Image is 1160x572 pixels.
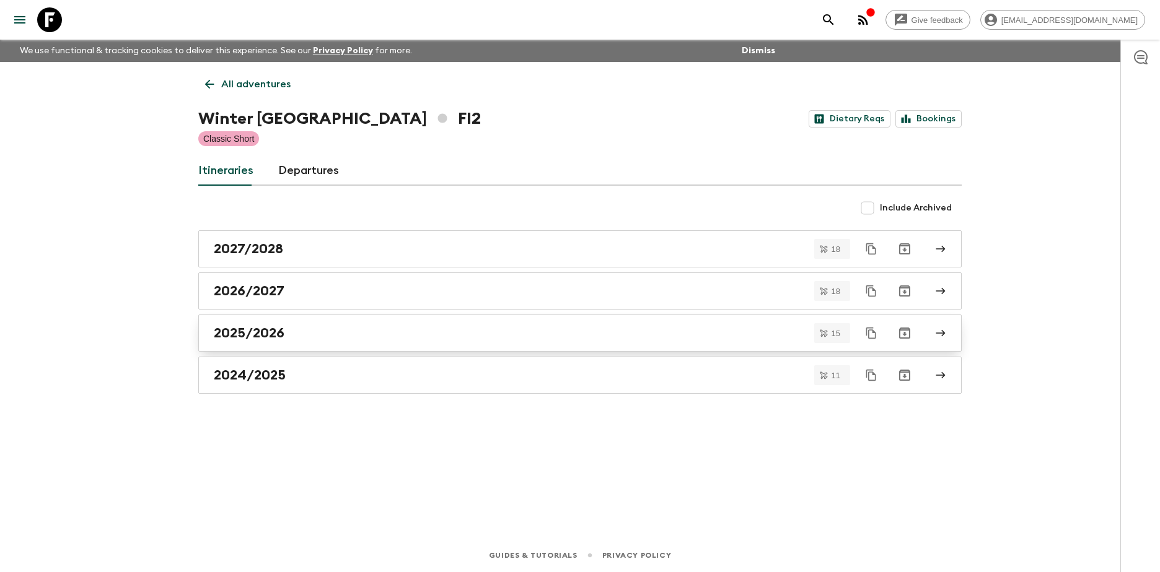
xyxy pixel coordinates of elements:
[824,287,848,295] span: 18
[860,280,882,302] button: Duplicate
[892,363,917,388] button: Archive
[905,15,970,25] span: Give feedback
[880,202,952,214] span: Include Archived
[995,15,1145,25] span: [EMAIL_ADDRESS][DOMAIN_NAME]
[860,322,882,344] button: Duplicate
[198,357,962,394] a: 2024/2025
[214,241,283,257] h2: 2027/2028
[198,230,962,267] a: 2027/2028
[824,329,848,337] span: 15
[824,371,848,379] span: 11
[489,548,578,562] a: Guides & Tutorials
[214,283,284,299] h2: 2026/2027
[980,10,1145,30] div: [EMAIL_ADDRESS][DOMAIN_NAME]
[885,10,970,30] a: Give feedback
[198,272,962,310] a: 2026/2027
[809,110,890,128] a: Dietary Reqs
[892,279,917,303] button: Archive
[278,156,339,186] a: Departures
[860,364,882,386] button: Duplicate
[7,7,32,32] button: menu
[198,314,962,352] a: 2025/2026
[198,106,481,131] h1: Winter [GEOGRAPHIC_DATA] FI2
[214,325,284,341] h2: 2025/2026
[824,245,848,253] span: 18
[198,72,297,97] a: All adventures
[895,110,962,128] a: Bookings
[15,40,417,62] p: We use functional & tracking cookies to deliver this experience. See our for more.
[892,321,917,345] button: Archive
[313,46,373,55] a: Privacy Policy
[198,156,253,186] a: Itineraries
[816,7,841,32] button: search adventures
[602,548,671,562] a: Privacy Policy
[860,238,882,260] button: Duplicate
[739,42,778,59] button: Dismiss
[892,236,917,261] button: Archive
[221,77,291,92] p: All adventures
[214,367,286,383] h2: 2024/2025
[203,132,254,145] p: Classic Short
